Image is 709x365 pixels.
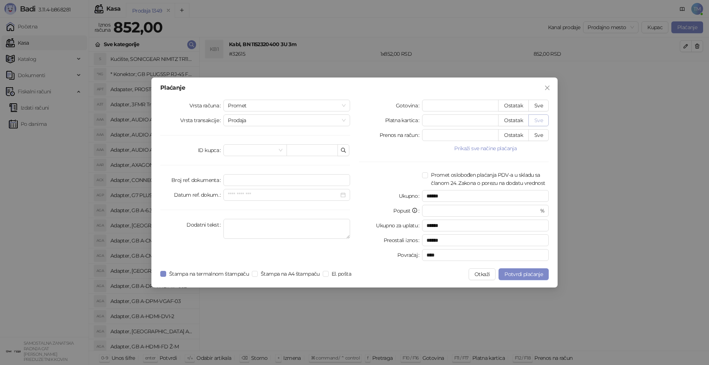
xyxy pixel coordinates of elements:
[228,115,346,126] span: Prodaja
[223,219,350,239] textarea: Dodatni tekst
[160,85,549,91] div: Plaćanje
[385,114,422,126] label: Platna kartica
[228,191,339,199] input: Datum ref. dokum.
[174,189,224,201] label: Datum ref. dokum.
[541,85,553,91] span: Zatvori
[189,100,224,111] label: Vrsta računa
[469,268,496,280] button: Otkaži
[499,268,549,280] button: Potvrdi plaćanje
[541,82,553,94] button: Close
[329,270,354,278] span: El. pošta
[228,100,346,111] span: Promet
[171,174,223,186] label: Broj ref. dokumenta
[393,205,422,217] label: Popust
[376,220,422,231] label: Ukupno za uplatu
[528,114,549,126] button: Sve
[223,174,350,186] input: Broj ref. dokumenta
[396,100,422,111] label: Gotovina
[528,100,549,111] button: Sve
[498,100,529,111] button: Ostatak
[544,85,550,91] span: close
[166,270,252,278] span: Štampa na termalnom štampaču
[498,114,529,126] button: Ostatak
[186,219,223,231] label: Dodatni tekst
[504,271,543,278] span: Potvrdi plaćanje
[399,190,422,202] label: Ukupno
[180,114,224,126] label: Vrsta transakcije
[258,270,323,278] span: Štampa na A4 štampaču
[397,249,422,261] label: Povraćaj
[422,144,549,153] button: Prikaži sve načine plaćanja
[428,171,549,187] span: Promet oslobođen plaćanja PDV-a u skladu sa članom 24. Zakona o porezu na dodatu vrednost
[380,129,422,141] label: Prenos na račun
[384,234,422,246] label: Preostali iznos
[498,129,529,141] button: Ostatak
[528,129,549,141] button: Sve
[198,144,223,156] label: ID kupca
